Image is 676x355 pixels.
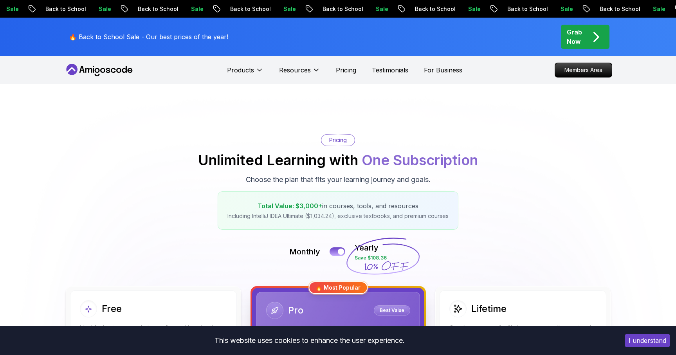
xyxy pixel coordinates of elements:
[279,65,320,81] button: Resources
[102,303,122,315] h2: Free
[227,212,449,220] p: Including IntelliJ IDEA Ultimate ($1,034.24), exclusive textbooks, and premium courses
[36,5,90,13] p: Back to School
[449,324,597,339] p: One-time payment for lifetime access to all current and future courses.
[459,5,484,13] p: Sale
[555,63,612,77] a: Members Area
[372,65,408,75] a: Testimonials
[336,65,356,75] a: Pricing
[90,5,115,13] p: Sale
[644,5,669,13] p: Sale
[498,5,552,13] p: Back to School
[329,136,347,144] p: Pricing
[182,5,207,13] p: Sale
[274,5,299,13] p: Sale
[80,324,227,339] p: Ideal for beginners exploring coding and learning the basics for free.
[221,5,274,13] p: Back to School
[227,65,263,81] button: Products
[471,303,507,315] h2: Lifetime
[625,334,670,347] button: Accept cookies
[246,174,431,185] p: Choose the plan that fits your learning journey and goals.
[69,32,228,41] p: 🔥 Back to School Sale - Our best prices of the year!
[198,152,478,168] h2: Unlimited Learning with
[129,5,182,13] p: Back to School
[314,5,367,13] p: Back to School
[6,332,613,349] div: This website uses cookies to enhance the user experience.
[375,306,409,314] p: Best Value
[266,325,410,333] p: Everything in Free, plus
[288,304,303,317] h2: Pro
[591,5,644,13] p: Back to School
[567,27,582,46] p: Grab Now
[227,65,254,75] p: Products
[555,63,612,77] p: Members Area
[406,5,459,13] p: Back to School
[258,202,322,210] span: Total Value: $3,000+
[552,5,577,13] p: Sale
[424,65,462,75] a: For Business
[227,201,449,211] p: in courses, tools, and resources
[289,246,320,257] p: Monthly
[362,151,478,169] span: One Subscription
[367,5,392,13] p: Sale
[279,65,311,75] p: Resources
